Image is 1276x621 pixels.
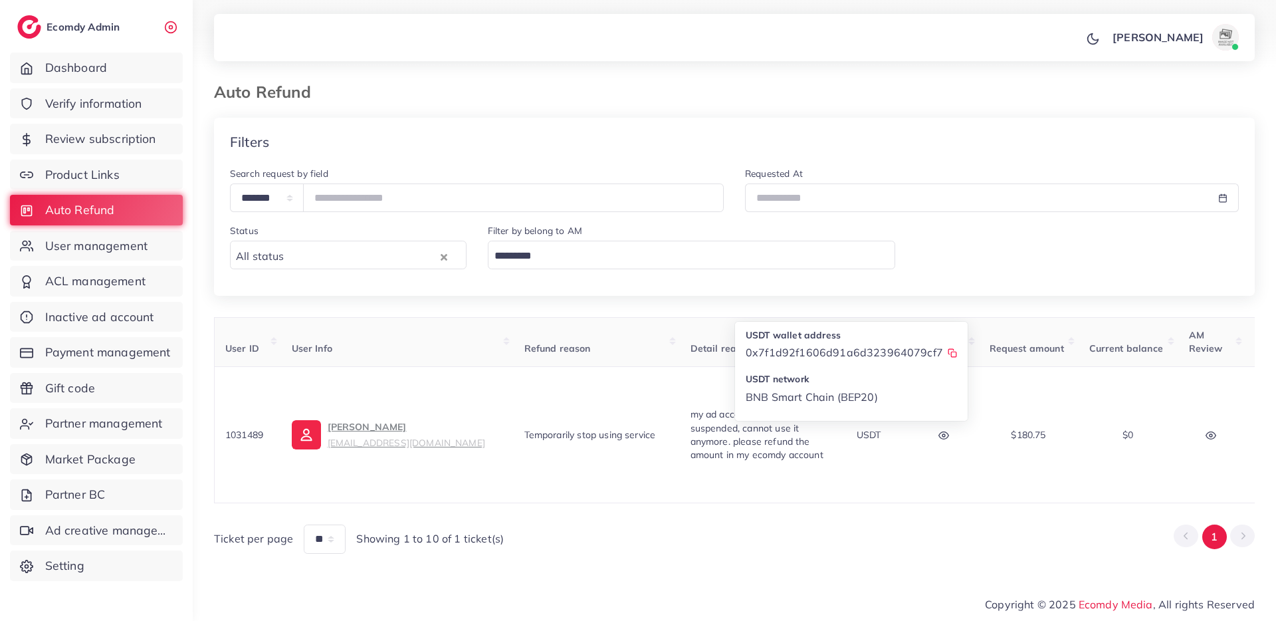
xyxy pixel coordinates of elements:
a: Payment management [10,337,183,368]
p: BNB Smart Chain (BEP20) [746,388,957,404]
div: Search for option [488,241,896,269]
span: Dashboard [45,59,107,76]
button: Clear Selected [441,249,447,264]
div: Search for option [230,241,467,269]
a: Inactive ad account [10,302,183,332]
a: Setting [10,551,183,581]
span: , All rights Reserved [1153,596,1255,612]
span: Ad creative management [45,522,173,539]
h2: Ecomdy Admin [47,21,123,33]
span: $180.75 [1011,429,1045,441]
span: Detail reason [691,342,752,354]
span: Product Links [45,166,120,184]
label: USDT wallet address [746,328,841,342]
label: Requested At [745,167,803,180]
label: USDT network [746,372,809,386]
span: User Info [292,342,332,354]
a: Market Package [10,444,183,475]
h4: Filters [230,134,269,150]
span: $0 [1122,429,1133,441]
ul: Pagination [1174,525,1255,549]
label: Status [230,224,259,237]
span: User ID [225,342,259,354]
label: Search request by field [230,167,328,180]
span: Partner management [45,415,163,432]
a: Review subscription [10,124,183,154]
span: Review subscription [45,130,156,148]
p: [PERSON_NAME] [1113,29,1204,45]
span: Current balance [1089,342,1163,354]
span: Verify information [45,95,142,112]
span: Refund reason [524,342,591,354]
a: logoEcomdy Admin [17,15,123,39]
a: ACL management [10,266,183,297]
a: Dashboard [10,53,183,83]
a: Verify information [10,88,183,119]
span: 1031489 [225,429,263,441]
a: Auto Refund [10,195,183,225]
p: USDT [857,427,881,443]
a: Gift code [10,373,183,404]
input: Search for option [288,246,437,267]
img: ic-user-info.36bf1079.svg [292,420,321,449]
h3: Auto Refund [214,82,322,102]
a: Ecomdy Media [1079,598,1153,611]
a: [PERSON_NAME][EMAIL_ADDRESS][DOMAIN_NAME] [292,419,485,451]
span: User management [45,237,148,255]
a: Ad creative management [10,515,183,546]
span: Market Package [45,451,136,468]
span: Gift code [45,380,95,397]
label: Filter by belong to AM [488,224,583,237]
span: Payment management [45,344,171,361]
span: Temporarily stop using service [524,429,656,441]
span: my ad account has been suspended, cannot use it anymore. please refund the amount in my ecomdy ac... [691,408,823,461]
a: Product Links [10,160,183,190]
span: Showing 1 to 10 of 1 ticket(s) [356,531,504,547]
p: [PERSON_NAME] [328,419,485,451]
span: Setting [45,557,84,574]
span: Auto Refund [45,201,115,219]
span: All status [233,247,287,267]
span: ACL management [45,273,146,290]
a: Partner BC [10,479,183,510]
input: Search for option [490,246,888,267]
span: AM Review [1189,329,1223,354]
small: [EMAIL_ADDRESS][DOMAIN_NAME] [328,437,485,448]
a: User management [10,231,183,261]
span: Copyright © 2025 [985,596,1255,612]
span: Request amount [990,342,1064,354]
button: Go to page 1 [1202,525,1227,549]
img: logo [17,15,41,39]
a: [PERSON_NAME]avatar [1105,24,1244,51]
p: 0x7f1d92f1606d91a6d323964079cf7b271a291618 [746,344,944,360]
a: Partner management [10,408,183,439]
img: avatar [1212,24,1239,51]
span: Partner BC [45,486,106,503]
span: Inactive ad account [45,309,154,326]
span: Ticket per page [214,531,293,547]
